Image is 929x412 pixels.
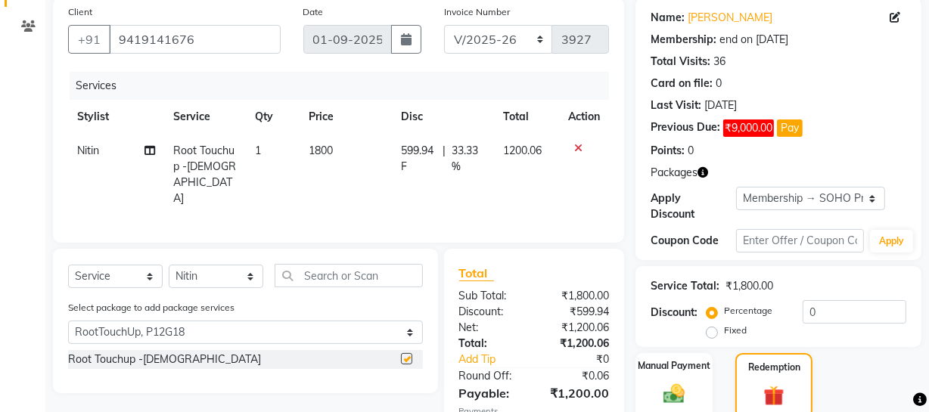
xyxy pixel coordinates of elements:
div: Discount: [651,305,698,321]
th: Total [494,100,559,134]
th: Action [559,100,609,134]
div: Discount: [448,304,534,320]
div: ₹1,200.06 [534,336,620,352]
div: Points: [651,143,685,159]
label: Client [68,5,92,19]
th: Disc [392,100,494,134]
label: Fixed [724,324,747,337]
div: Payable: [448,384,534,402]
div: ₹1,200.06 [534,320,620,336]
div: Round Off: [448,368,534,384]
a: [PERSON_NAME] [688,10,772,26]
div: 0 [688,143,694,159]
span: Nitin [77,144,99,157]
label: Date [303,5,324,19]
div: Sub Total: [448,288,534,304]
span: Packages [651,165,698,181]
div: ₹599.94 [534,304,620,320]
div: ₹1,800.00 [534,288,620,304]
input: Search or Scan [275,264,423,287]
div: Card on file: [651,76,713,91]
span: ₹9,000.00 [723,119,774,137]
div: Name: [651,10,685,26]
div: Net: [448,320,534,336]
th: Price [300,100,392,134]
span: 599.94 F [401,143,437,175]
a: Add Tip [448,352,548,367]
th: Stylist [68,100,164,134]
div: Coupon Code [651,233,736,249]
div: 36 [713,54,725,70]
label: Percentage [724,304,772,318]
th: Qty [246,100,300,134]
div: end on [DATE] [719,32,788,48]
label: Select package to add package services [68,301,235,314]
div: Apply Discount [651,191,736,222]
span: 33.33 % [452,143,485,175]
div: Services [70,72,620,100]
label: Manual Payment [638,359,710,373]
div: ₹1,200.00 [534,384,620,402]
span: 1800 [309,144,333,157]
span: 1200.06 [503,144,542,157]
div: ₹0 [548,352,620,367]
label: Redemption [748,361,800,374]
th: Service [164,100,246,134]
div: Total: [448,336,534,352]
span: | [443,143,446,175]
div: Service Total: [651,278,719,294]
img: _gift.svg [757,383,790,408]
input: Search by Name/Mobile/Email/Code [109,25,281,54]
div: Previous Due: [651,119,720,137]
span: Total [459,265,494,281]
label: Invoice Number [444,5,510,19]
input: Enter Offer / Coupon Code [736,229,864,252]
div: ₹1,800.00 [725,278,773,294]
span: Root Touchup -[DEMOGRAPHIC_DATA] [173,144,236,205]
div: Membership: [651,32,716,48]
div: Root Touchup -[DEMOGRAPHIC_DATA] [68,352,261,367]
button: +91 [68,25,110,54]
button: Pay [777,119,803,137]
div: 0 [716,76,722,91]
div: [DATE] [704,98,737,113]
div: Total Visits: [651,54,710,70]
span: 1 [255,144,261,157]
img: _cash.svg [657,382,691,407]
button: Apply [870,230,913,252]
div: ₹0.06 [534,368,620,384]
div: Last Visit: [651,98,701,113]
